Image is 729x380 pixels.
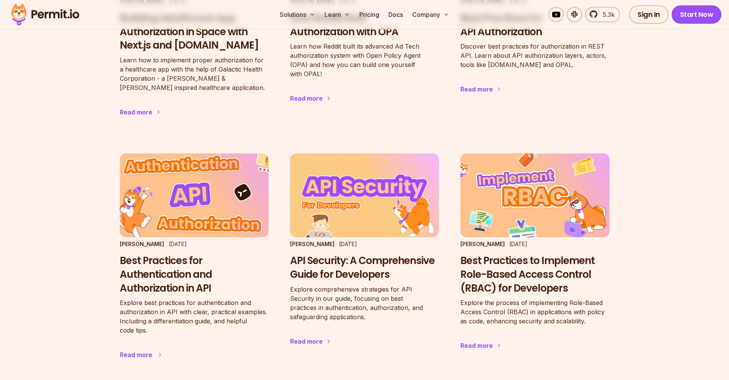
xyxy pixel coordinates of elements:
p: Discover best practices for authorization in REST API. Learn about API authorization layers, acto... [460,42,609,69]
h3: Building Healthcare App Authorization in Space with Next.js and [DOMAIN_NAME] [120,11,269,52]
a: Docs [385,7,406,22]
time: [DATE] [509,241,527,247]
a: API Security: A Comprehensive Guide for Developers[PERSON_NAME][DATE]API Security: A Comprehensiv... [290,153,439,361]
a: Start Now [672,5,722,24]
p: [PERSON_NAME] [290,240,334,248]
a: Sign In [629,5,669,24]
div: Read more [120,108,152,117]
img: Best Practices for Authentication and Authorization in API [112,149,276,241]
div: Read more [460,85,493,94]
a: Best Practices for Authentication and Authorization in API[PERSON_NAME][DATE]Best Practices for A... [120,153,269,375]
time: [DATE] [169,241,187,247]
p: Learn how to implement proper authorization for a healthcare app with the help of Galactic Health... [120,55,269,92]
h3: API Security: A Comprehensive Guide for Developers [290,254,439,282]
h3: Best Practices for Authentication and Authorization in API [120,254,269,295]
h3: Best Practices to Implement Role-Based Access Control (RBAC) for Developers [460,254,609,295]
button: Solutions [277,7,318,22]
span: 5.3k [598,10,615,19]
a: 5.3k [585,7,620,22]
a: Best Practices to Implement Role-Based Access Control (RBAC) for Developers[PERSON_NAME][DATE]Bes... [460,153,609,365]
p: [PERSON_NAME] [460,240,505,248]
div: Read more [290,94,323,103]
p: Learn how Reddit built its advanced Ad Tech authorization system with Open Policy Agent (OPA) and... [290,42,439,78]
p: Explore comprehensive strategies for API Security in our guide, focusing on best practices in aut... [290,285,439,321]
img: Best Practices to Implement Role-Based Access Control (RBAC) for Developers [460,153,609,237]
img: Permit logo [8,2,83,28]
a: Pricing [356,7,382,22]
p: Explore best practices for authentication and authorization in API with clear, practical examples... [120,298,269,335]
button: Company [409,7,452,22]
button: Learn [321,7,353,22]
div: Read more [460,341,493,350]
p: Explore the process of implementing Role-Based Access Control (RBAC) in applications with policy ... [460,298,609,326]
p: [PERSON_NAME] [120,240,164,248]
img: API Security: A Comprehensive Guide for Developers [290,153,439,237]
time: [DATE] [339,241,357,247]
div: Read more [290,337,323,346]
div: Read more [120,350,152,359]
